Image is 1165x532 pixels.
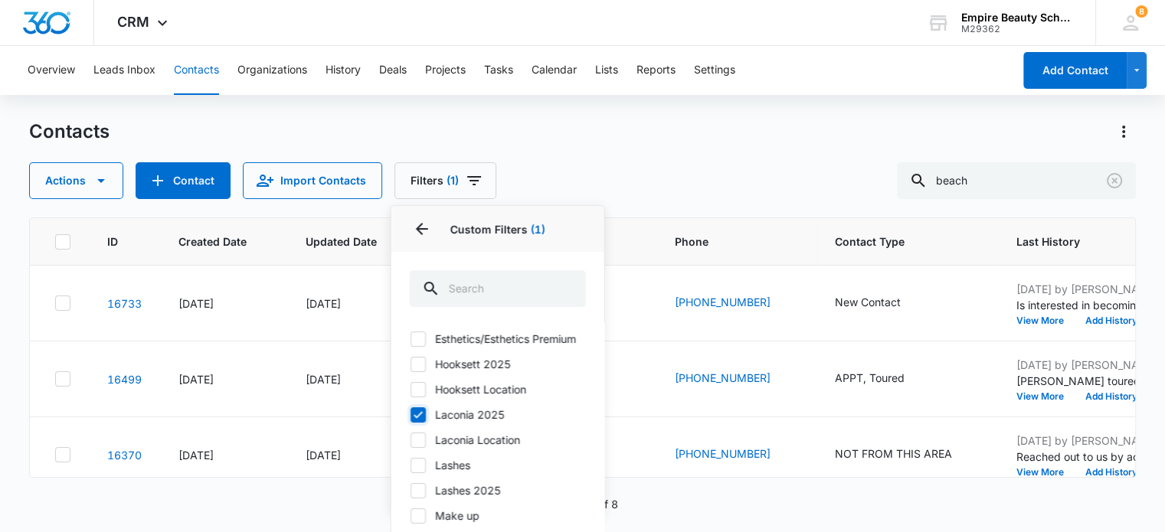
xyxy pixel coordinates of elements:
span: (1) [447,175,459,186]
span: Created Date [178,233,247,250]
div: [DATE] [306,295,399,312]
a: [PHONE_NUMBER] [675,370,771,386]
button: Filters [394,162,496,199]
button: Import Contacts [243,162,382,199]
label: Make up [410,508,586,524]
button: Calendar [532,46,577,95]
button: View More [1016,392,1075,401]
a: [PHONE_NUMBER] [675,294,771,310]
div: [DATE] [178,371,269,387]
button: View More [1016,316,1075,325]
button: Add History [1075,316,1148,325]
div: Contact Type - New Contact - Select to Edit Field [835,294,928,312]
label: Laconia Location [410,432,586,448]
label: Lashes 2025 [410,482,586,498]
a: Navigate to contact details page for Hannah Gonyea [107,449,142,462]
button: Overview [28,46,75,95]
button: Add Contact [1023,52,1127,89]
input: Search Contacts [897,162,1136,199]
div: Contact Type - APPT, Toured - Select to Edit Field [835,370,932,388]
button: Leads Inbox [93,46,155,95]
input: Search [410,270,586,307]
button: Settings [694,46,735,95]
span: Phone [675,233,776,250]
button: Organizations [237,46,307,95]
div: notifications count [1135,5,1147,18]
div: [DATE] [306,447,399,463]
div: Phone - (603) 794-1250 - Select to Edit Field [675,370,798,388]
a: [PHONE_NUMBER] [675,446,771,462]
label: Esthetics/Esthetics Premium [410,331,586,347]
h1: Contacts [29,120,110,143]
div: [DATE] [178,295,269,312]
div: [DATE] [306,371,399,387]
div: NOT FROM THIS AREA [835,446,952,462]
span: ID [107,233,119,250]
span: CRM [117,14,149,30]
button: Actions [1111,119,1136,144]
span: 8 [1135,5,1147,18]
button: Contacts [174,46,219,95]
label: Hooksett Location [410,381,586,397]
label: Laconia 2025 [410,406,586,423]
div: account id [961,24,1073,34]
button: Add History [1075,468,1148,477]
button: Add Contact [136,162,231,199]
button: View More [1016,468,1075,477]
button: Lists [595,46,618,95]
div: account name [961,11,1073,24]
span: (1) [531,223,545,236]
button: Back [410,217,434,241]
label: Lashes [410,457,586,473]
button: History [326,46,361,95]
div: New Contact [835,294,901,310]
button: Actions [29,162,123,199]
button: Clear [1102,168,1127,193]
div: Contact Type - NOT FROM THIS AREA - Select to Edit Field [835,446,980,464]
a: Navigate to contact details page for John Millette [107,373,142,386]
span: Updated Date [306,233,377,250]
div: [DATE] [178,447,269,463]
button: Deals [379,46,407,95]
label: Hooksett 2025 [410,356,586,372]
button: Tasks [484,46,513,95]
button: Add History [1075,392,1148,401]
div: Phone - (351) 322-4938 - Select to Edit Field [675,446,798,464]
a: Navigate to contact details page for Sasha Meyer [107,297,142,310]
div: Phone - (508) 298-2175 - Select to Edit Field [675,294,798,312]
span: Contact Type [835,233,957,250]
button: Projects [425,46,466,95]
p: Custom Filters [410,221,586,237]
div: APPT, Toured [835,370,905,386]
button: Reports [636,46,676,95]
